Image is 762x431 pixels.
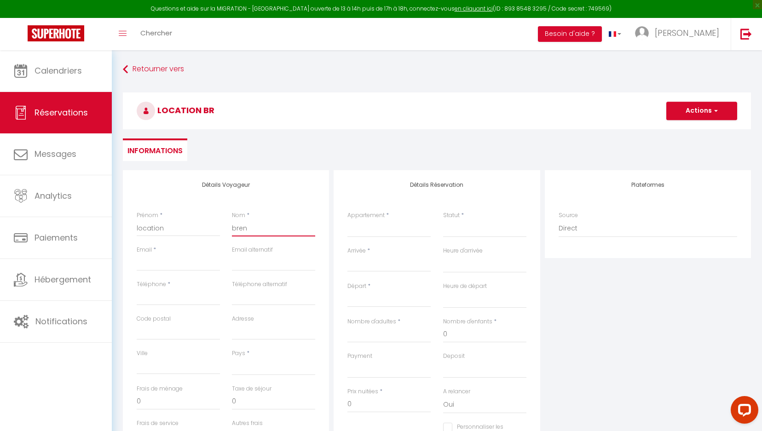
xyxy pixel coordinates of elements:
[655,27,719,39] span: [PERSON_NAME]
[347,387,378,396] label: Prix nuitées
[35,190,72,201] span: Analytics
[137,315,171,323] label: Code postal
[140,28,172,38] span: Chercher
[347,282,366,291] label: Départ
[628,18,731,50] a: ... [PERSON_NAME]
[232,280,287,289] label: Téléphone alternatif
[455,5,493,12] a: en cliquant ici
[123,138,187,161] li: Informations
[666,102,737,120] button: Actions
[35,274,91,285] span: Hébergement
[347,352,372,361] label: Payment
[35,148,76,160] span: Messages
[232,246,273,254] label: Email alternatif
[443,387,470,396] label: A relancer
[347,317,396,326] label: Nombre d'adultes
[723,392,762,431] iframe: LiveChat chat widget
[137,280,166,289] label: Téléphone
[232,211,245,220] label: Nom
[443,352,465,361] label: Deposit
[123,61,751,78] a: Retourner vers
[137,182,315,188] h4: Détails Voyageur
[137,349,148,358] label: Ville
[137,385,183,393] label: Frais de ménage
[232,349,245,358] label: Pays
[347,182,526,188] h4: Détails Réservation
[443,211,460,220] label: Statut
[232,385,271,393] label: Taxe de séjour
[538,26,602,42] button: Besoin d'aide ?
[635,26,649,40] img: ...
[137,104,214,116] span: location br
[35,107,88,118] span: Réservations
[443,282,487,291] label: Heure de départ
[232,419,263,428] label: Autres frais
[137,246,152,254] label: Email
[443,317,492,326] label: Nombre d'enfants
[137,211,158,220] label: Prénom
[35,232,78,243] span: Paiements
[347,247,366,255] label: Arrivée
[347,211,385,220] label: Appartement
[35,316,87,327] span: Notifications
[559,182,737,188] h4: Plateformes
[28,25,84,41] img: Super Booking
[559,211,578,220] label: Source
[443,247,483,255] label: Heure d'arrivée
[232,315,254,323] label: Adresse
[35,65,82,76] span: Calendriers
[740,28,752,40] img: logout
[133,18,179,50] a: Chercher
[137,419,179,428] label: Frais de service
